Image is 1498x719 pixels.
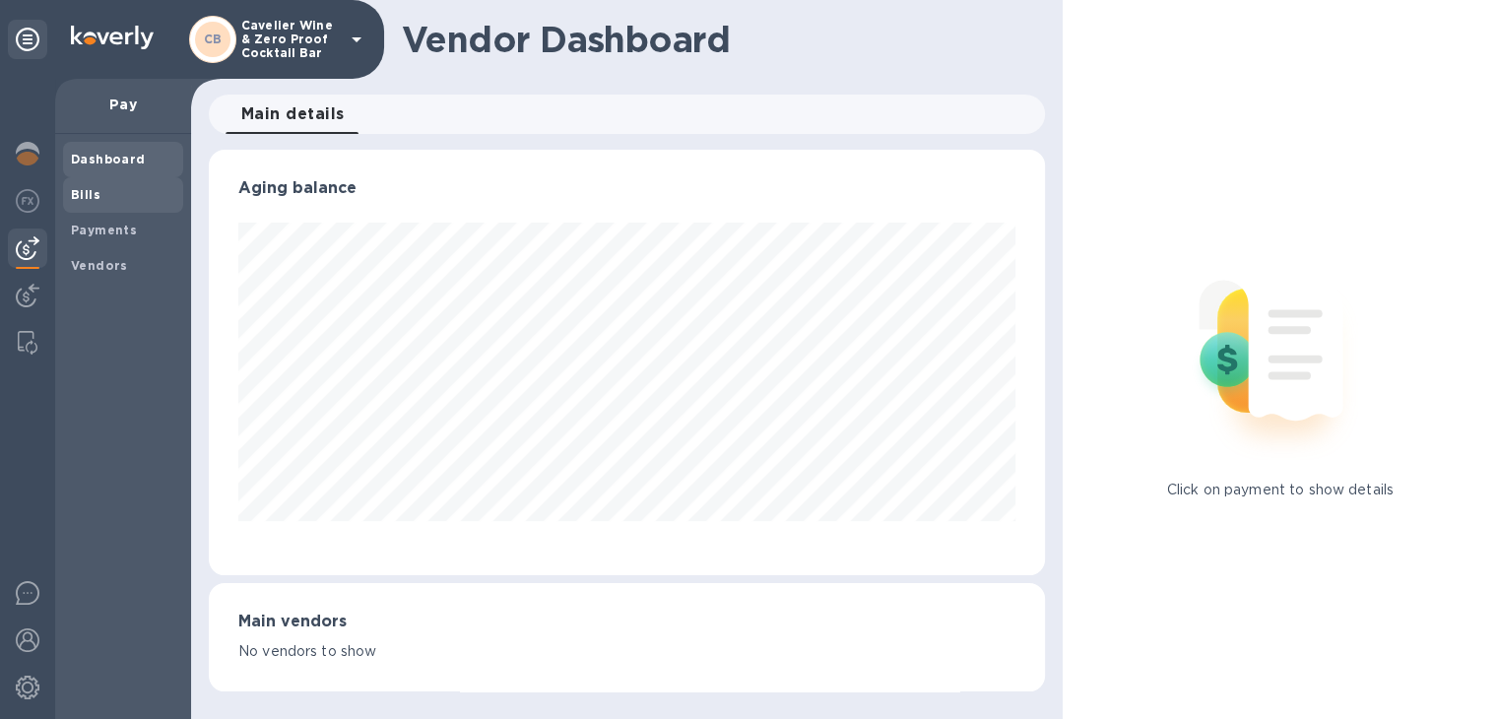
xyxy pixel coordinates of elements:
h3: Aging balance [238,179,1015,198]
img: Foreign exchange [16,189,39,213]
h1: Vendor Dashboard [402,19,1031,60]
img: Logo [71,26,154,49]
p: Click on payment to show details [1167,480,1394,500]
b: Vendors [71,258,128,273]
p: No vendors to show [238,641,1015,662]
b: Dashboard [71,152,146,166]
div: Unpin categories [8,20,47,59]
b: Payments [71,223,137,237]
h3: Main vendors [238,613,1015,631]
b: CB [204,32,223,46]
p: Cavelier Wine & Zero Proof Cocktail Bar [241,19,340,60]
b: Bills [71,187,100,202]
span: Main details [241,100,345,128]
p: Pay [71,95,175,114]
